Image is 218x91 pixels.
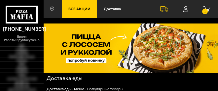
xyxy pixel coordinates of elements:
[131,61,133,63] button: точки переключения
[104,7,121,11] span: Доставка
[122,61,125,63] button: точки переключения
[44,18,218,23] div: ;
[139,61,142,63] button: точки переключения
[202,9,208,14] small: 1
[68,7,91,11] span: Все Акции
[135,61,137,63] button: точки переключения
[47,75,215,81] h1: Доставка еды
[127,61,129,63] button: точки переключения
